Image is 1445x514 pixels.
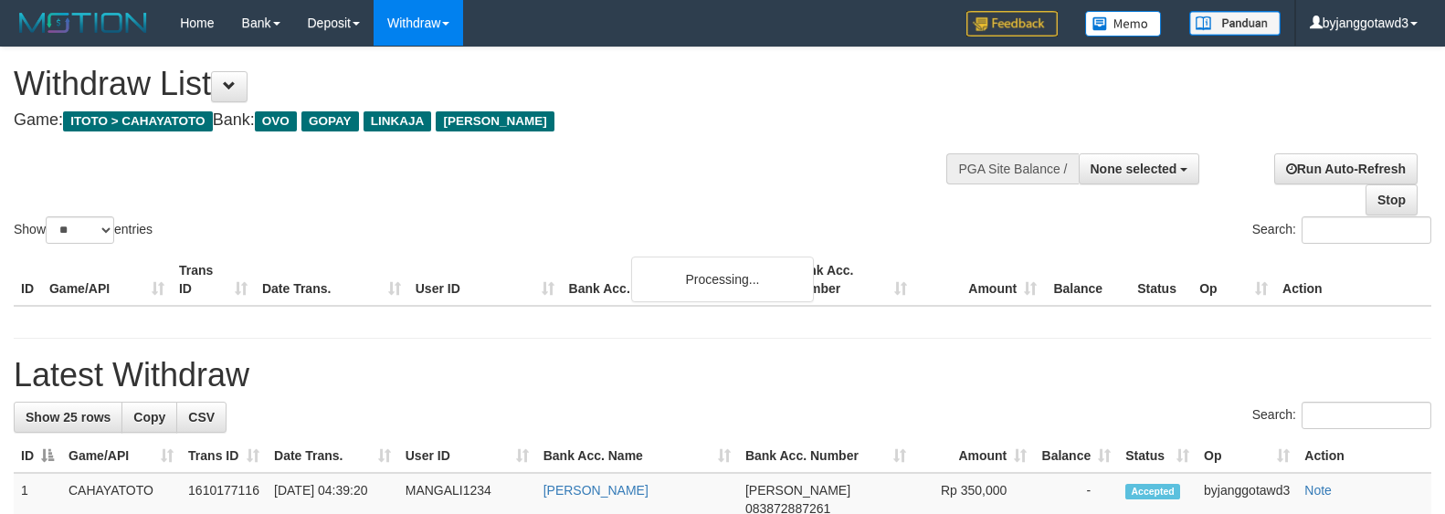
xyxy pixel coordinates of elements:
[1118,439,1197,473] th: Status: activate to sort column ascending
[1252,216,1431,244] label: Search:
[172,254,255,306] th: Trans ID
[408,254,562,306] th: User ID
[1304,483,1332,498] a: Note
[14,254,42,306] th: ID
[1044,254,1130,306] th: Balance
[63,111,213,131] span: ITOTO > CAHAYATOTO
[61,439,181,473] th: Game/API: activate to sort column ascending
[785,254,914,306] th: Bank Acc. Number
[1297,439,1431,473] th: Action
[133,410,165,425] span: Copy
[26,410,111,425] span: Show 25 rows
[1079,153,1200,184] button: None selected
[1125,484,1180,499] span: Accepted
[966,11,1058,37] img: Feedback.jpg
[1366,184,1418,215] a: Stop
[745,483,850,498] span: [PERSON_NAME]
[14,402,122,433] a: Show 25 rows
[1034,439,1118,473] th: Balance: activate to sort column ascending
[1302,402,1431,429] input: Search:
[176,402,227,433] a: CSV
[1189,11,1281,36] img: panduan.png
[914,254,1044,306] th: Amount
[14,216,153,244] label: Show entries
[364,111,432,131] span: LINKAJA
[543,483,649,498] a: [PERSON_NAME]
[255,111,297,131] span: OVO
[1130,254,1192,306] th: Status
[1085,11,1162,37] img: Button%20Memo.svg
[14,439,61,473] th: ID: activate to sort column descending
[398,439,536,473] th: User ID: activate to sort column ascending
[14,111,945,130] h4: Game: Bank:
[301,111,359,131] span: GOPAY
[181,439,267,473] th: Trans ID: activate to sort column ascending
[631,257,814,302] div: Processing...
[46,216,114,244] select: Showentries
[1302,216,1431,244] input: Search:
[1274,153,1418,184] a: Run Auto-Refresh
[14,9,153,37] img: MOTION_logo.png
[1091,162,1177,176] span: None selected
[255,254,408,306] th: Date Trans.
[14,66,945,102] h1: Withdraw List
[121,402,177,433] a: Copy
[436,111,554,131] span: [PERSON_NAME]
[1197,439,1297,473] th: Op: activate to sort column ascending
[42,254,172,306] th: Game/API
[536,439,738,473] th: Bank Acc. Name: activate to sort column ascending
[188,410,215,425] span: CSV
[267,439,398,473] th: Date Trans.: activate to sort column ascending
[913,439,1035,473] th: Amount: activate to sort column ascending
[1275,254,1431,306] th: Action
[562,254,786,306] th: Bank Acc. Name
[14,357,1431,393] h1: Latest Withdraw
[1252,402,1431,429] label: Search:
[1192,254,1275,306] th: Op
[946,153,1078,184] div: PGA Site Balance /
[738,439,913,473] th: Bank Acc. Number: activate to sort column ascending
